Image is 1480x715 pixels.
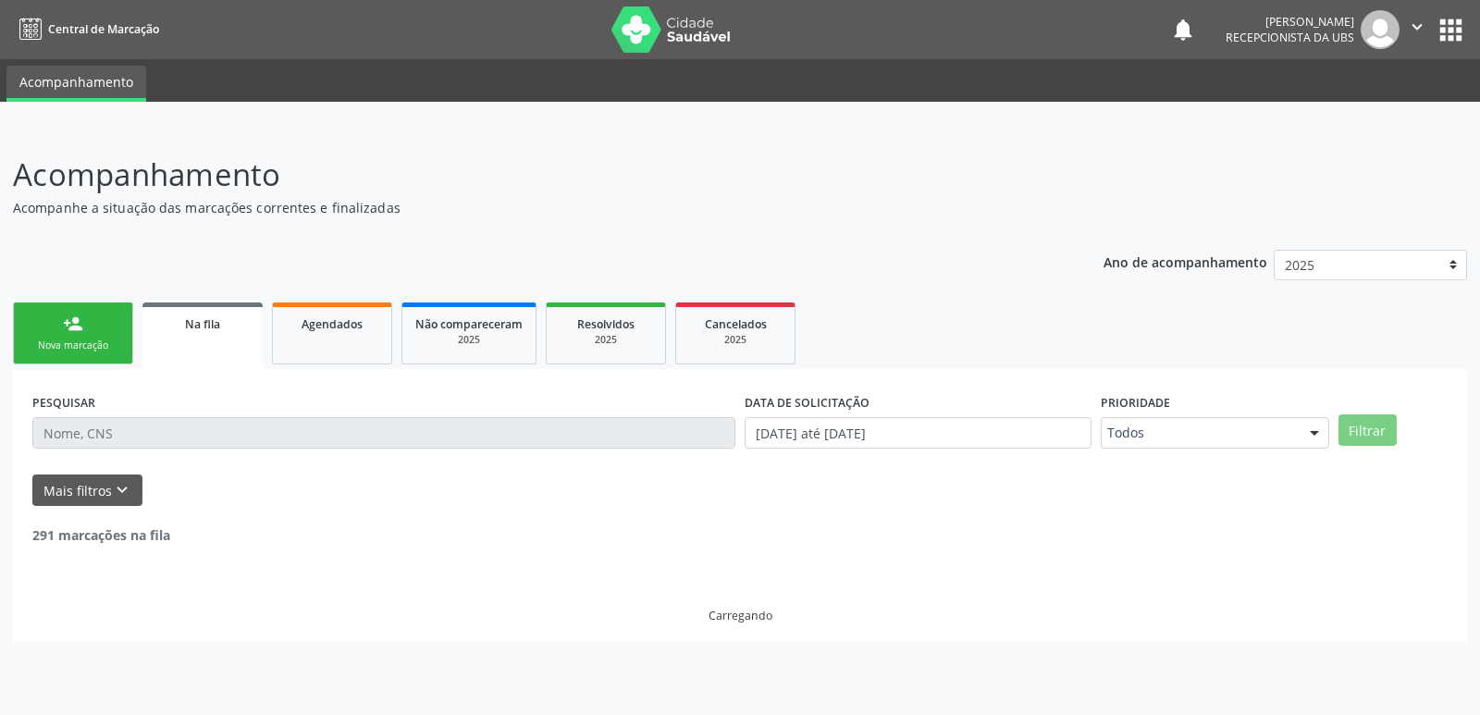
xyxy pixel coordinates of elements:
[185,316,220,332] span: Na fila
[415,333,523,347] div: 2025
[1101,388,1170,417] label: Prioridade
[1170,17,1196,43] button: notifications
[13,152,1030,198] p: Acompanhamento
[13,14,159,44] a: Central de Marcação
[1107,424,1291,442] span: Todos
[1104,250,1267,273] p: Ano de acompanhamento
[1435,14,1467,46] button: apps
[1226,14,1354,30] div: [PERSON_NAME]
[32,417,735,449] input: Nome, CNS
[577,316,635,332] span: Resolvidos
[32,475,142,507] button: Mais filtroskeyboard_arrow_down
[302,316,363,332] span: Agendados
[1407,17,1427,37] i: 
[1226,30,1354,45] span: Recepcionista da UBS
[27,339,119,352] div: Nova marcação
[560,333,652,347] div: 2025
[32,388,95,417] label: PESQUISAR
[32,526,170,544] strong: 291 marcações na fila
[112,480,132,500] i: keyboard_arrow_down
[1400,10,1435,49] button: 
[13,198,1030,217] p: Acompanhe a situação das marcações correntes e finalizadas
[745,417,1091,449] input: Selecione um intervalo
[1361,10,1400,49] img: img
[6,66,146,102] a: Acompanhamento
[1338,414,1397,446] button: Filtrar
[745,388,869,417] label: DATA DE SOLICITAÇÃO
[689,333,782,347] div: 2025
[415,316,523,332] span: Não compareceram
[48,21,159,37] span: Central de Marcação
[705,316,767,332] span: Cancelados
[709,608,772,623] div: Carregando
[63,314,83,334] div: person_add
